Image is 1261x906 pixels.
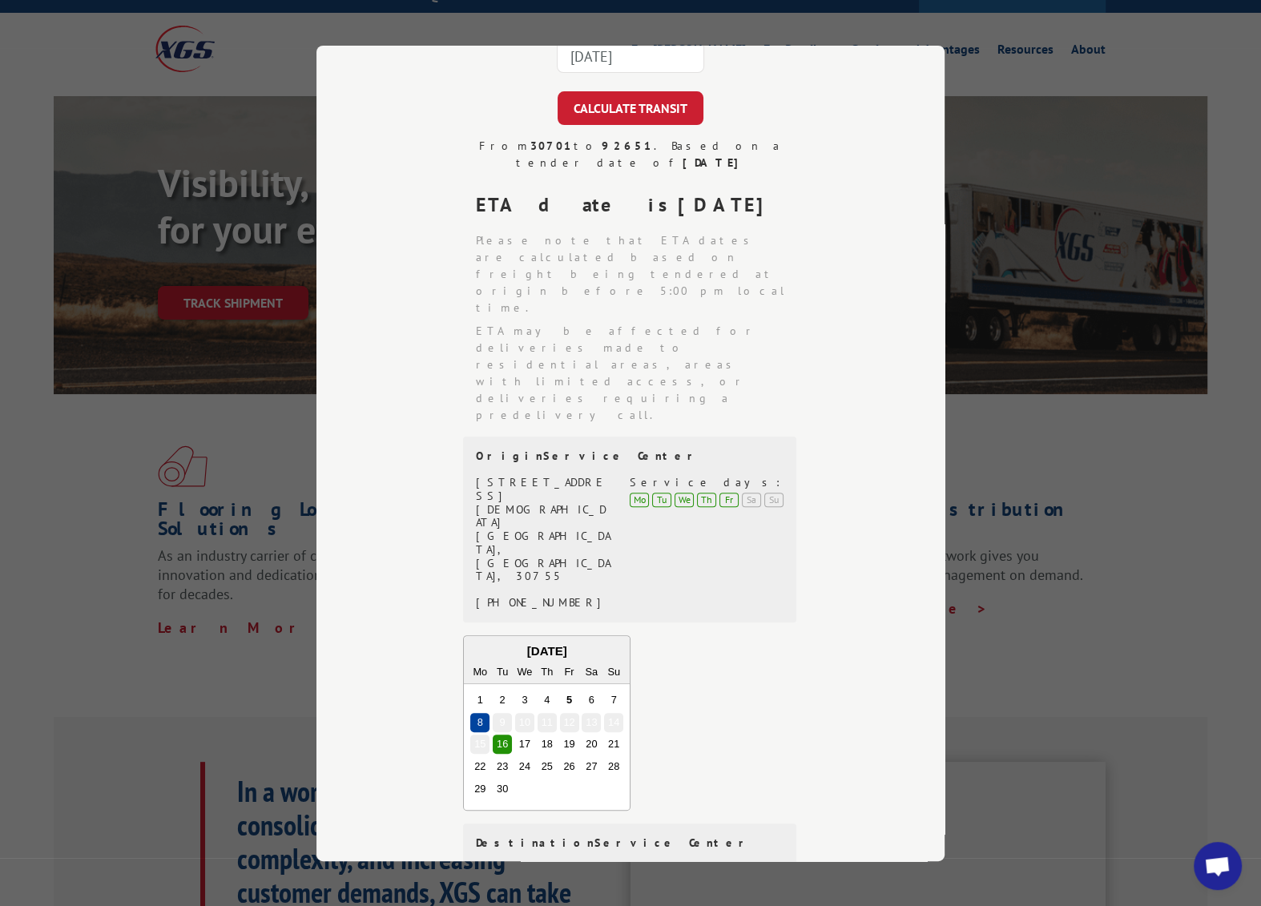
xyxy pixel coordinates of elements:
[515,712,534,731] div: Choose Wednesday, September 10th, 2025
[678,192,777,217] strong: [DATE]
[719,492,739,506] div: Fr
[604,712,623,731] div: Choose Sunday, September 14th, 2025
[582,735,601,754] div: Choose Saturday, September 20th, 2025
[538,712,557,731] div: Choose Thursday, September 11th, 2025
[493,662,512,681] div: Tu
[582,690,601,709] div: Choose Saturday, September 6th, 2025
[558,91,703,125] button: CALCULATE TRANSIT
[470,757,489,776] div: Choose Monday, September 22nd, 2025
[560,712,579,731] div: Choose Friday, September 12th, 2025
[602,139,654,153] strong: 92651
[630,475,784,489] div: Service days:
[764,492,784,506] div: Su
[604,757,623,776] div: Choose Sunday, September 28th, 2025
[538,690,557,709] div: Choose Thursday, September 4th, 2025
[476,449,784,463] div: Origin Service Center
[742,492,761,506] div: Sa
[515,757,534,776] div: Choose Wednesday, September 24th, 2025
[582,662,601,681] div: Sa
[493,757,512,776] div: Choose Tuesday, September 23rd, 2025
[476,530,611,583] div: [GEOGRAPHIC_DATA], [GEOGRAPHIC_DATA], 30755
[538,735,557,754] div: Choose Thursday, September 18th, 2025
[652,492,671,506] div: Tu
[493,735,512,754] div: Choose Tuesday, September 16th, 2025
[515,735,534,754] div: Choose Wednesday, September 17th, 2025
[538,757,557,776] div: Choose Thursday, September 25th, 2025
[582,712,601,731] div: Choose Saturday, September 13th, 2025
[1194,842,1242,890] a: Open chat
[476,836,784,850] div: Destination Service Center
[476,596,611,610] div: [PHONE_NUMBER]
[515,690,534,709] div: Choose Wednesday, September 3rd, 2025
[464,642,630,661] div: [DATE]
[630,492,649,506] div: Mo
[493,690,512,709] div: Choose Tuesday, September 2nd, 2025
[560,735,579,754] div: Choose Friday, September 19th, 2025
[470,779,489,799] div: Choose Monday, September 29th, 2025
[515,662,534,681] div: We
[582,757,601,776] div: Choose Saturday, September 27th, 2025
[604,690,623,709] div: Choose Sunday, September 7th, 2025
[476,232,798,316] li: Please note that ETA dates are calculated based on freight being tendered at origin before 5:00 p...
[493,712,512,731] div: Choose Tuesday, September 9th, 2025
[470,690,489,709] div: Choose Monday, September 1st, 2025
[476,323,798,424] li: ETA may be affected for deliveries made to residential areas, areas with limited access, or deliv...
[476,475,611,529] div: [STREET_ADDRESS][DEMOGRAPHIC_DATA]
[538,662,557,681] div: Th
[560,662,579,681] div: Fr
[675,492,694,506] div: We
[683,155,746,170] strong: [DATE]
[560,757,579,776] div: Choose Friday, September 26th, 2025
[476,191,798,219] div: ETA date is
[463,138,798,171] div: From to . Based on a tender date of
[557,39,704,73] input: Tender Date
[469,688,625,799] div: month 2025-09
[470,662,489,681] div: Mo
[530,139,574,153] strong: 30701
[604,662,623,681] div: Su
[470,712,489,731] div: Choose Monday, September 8th, 2025
[493,779,512,799] div: Choose Tuesday, September 30th, 2025
[470,735,489,754] div: Choose Monday, September 15th, 2025
[604,735,623,754] div: Choose Sunday, September 21st, 2025
[697,492,716,506] div: Th
[560,690,579,709] div: Choose Friday, September 5th, 2025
